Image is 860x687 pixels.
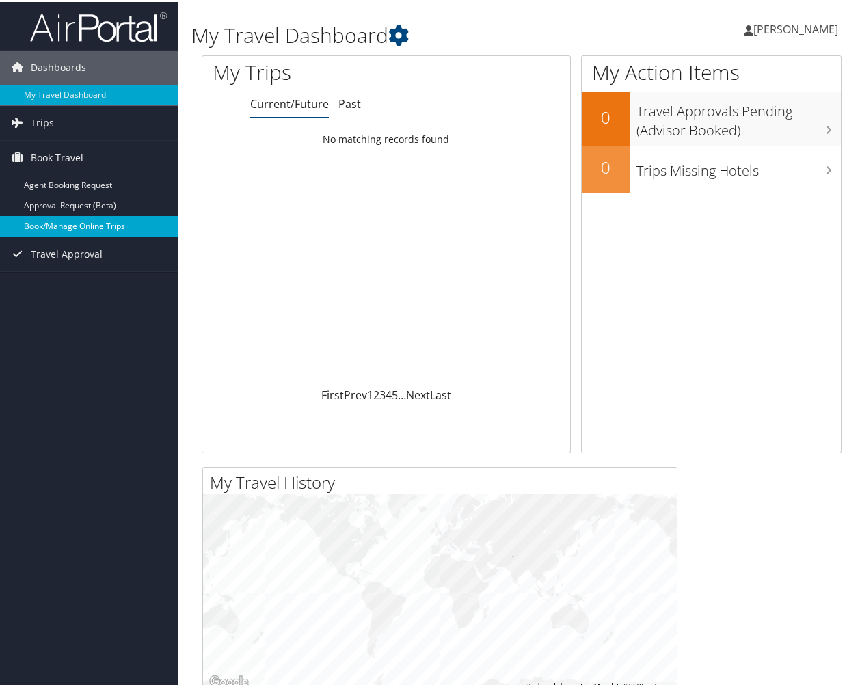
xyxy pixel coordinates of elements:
[392,386,398,401] a: 5
[344,386,367,401] a: Prev
[398,386,406,401] span: …
[430,386,451,401] a: Last
[406,386,430,401] a: Next
[636,152,841,178] h3: Trips Missing Hotels
[31,139,83,173] span: Book Travel
[386,386,392,401] a: 4
[191,19,632,48] h1: My Travel Dashboard
[373,386,379,401] a: 2
[31,49,86,83] span: Dashboards
[30,9,167,41] img: airportal-logo.png
[321,386,344,401] a: First
[636,93,841,138] h3: Travel Approvals Pending (Advisor Booked)
[31,235,103,269] span: Travel Approval
[250,94,329,109] a: Current/Future
[202,125,570,150] td: No matching records found
[210,469,677,492] h2: My Travel History
[379,386,386,401] a: 3
[753,20,838,35] span: [PERSON_NAME]
[31,104,54,138] span: Trips
[367,386,373,401] a: 1
[744,7,852,48] a: [PERSON_NAME]
[582,144,841,191] a: 0Trips Missing Hotels
[213,56,407,85] h1: My Trips
[582,104,630,127] h2: 0
[582,154,630,177] h2: 0
[338,94,361,109] a: Past
[582,90,841,143] a: 0Travel Approvals Pending (Advisor Booked)
[582,56,841,85] h1: My Action Items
